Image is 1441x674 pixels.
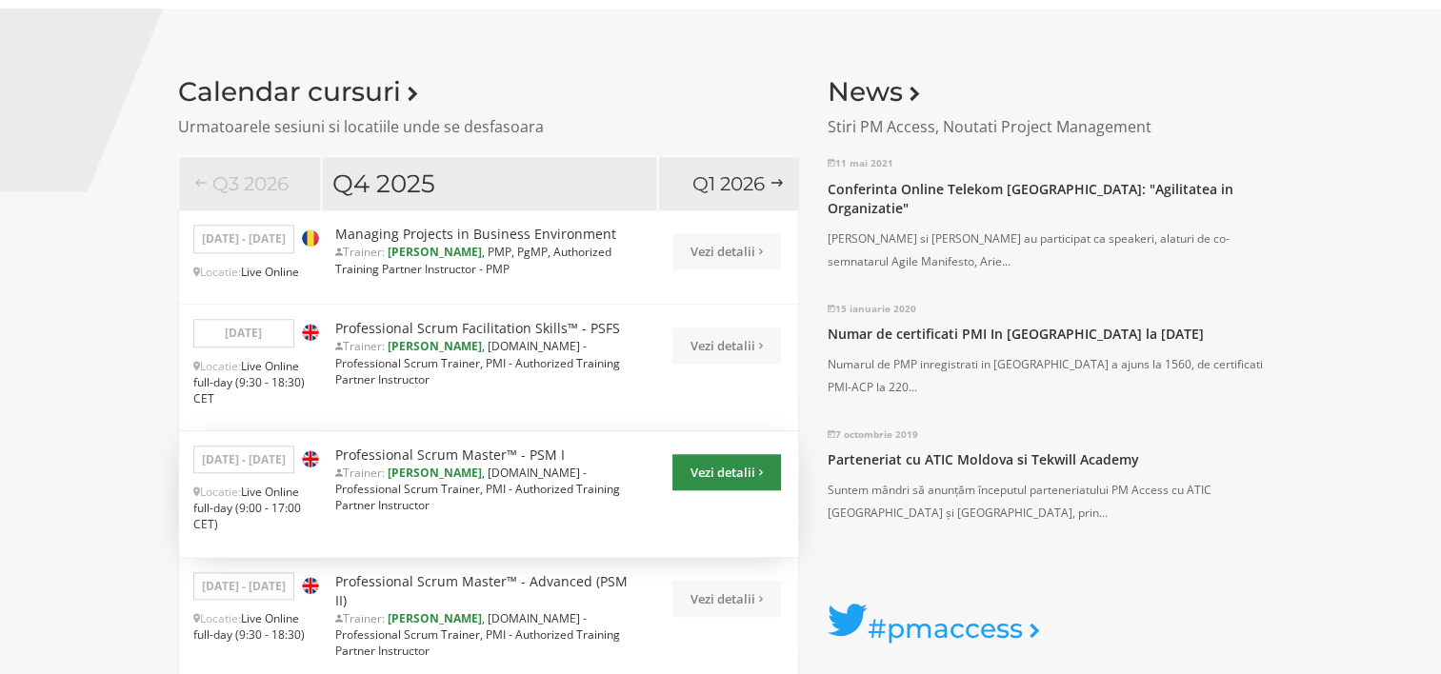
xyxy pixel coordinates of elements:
[193,264,308,280] p: Locatie:
[335,572,641,610] a: Professional Scrum Master™ - Advanced (PSM II)
[193,484,301,532] span: Live Online full-day (9:00 - 17:00 CET)
[193,358,305,406] span: Live Online full-day (9:30 - 18:30) CET
[193,610,305,643] span: Live Online full-day (9:30 - 18:30)
[302,324,319,341] img: Engleza
[193,446,294,473] p: [DATE] - [DATE]
[388,610,482,626] b: [PERSON_NAME]
[335,610,641,659] p: , [DOMAIN_NAME] - Professional Scrum Trainer, PMI - Authorized Training Partner Instructor
[672,233,781,269] a: Vezi detalii
[828,427,1264,441] p: 7 octombrie 2019
[828,596,1039,644] a: #pmaccess
[828,302,1264,315] p: 15 ianuarie 2020
[335,610,385,626] span: Trainer:
[302,450,319,467] img: Engleza
[388,465,482,481] b: [PERSON_NAME]
[335,225,616,244] a: Managing Projects in Business Environment
[193,319,294,347] p: [DATE]
[193,484,308,532] p: Locatie:
[828,180,1264,218] a: Conferinta Online Telekom [GEOGRAPHIC_DATA]: "Agilitatea in Organizatie"
[193,358,308,406] p: Locatie:
[335,319,620,338] a: Professional Scrum Facilitation Skills™ - PSFS
[388,244,482,260] b: [PERSON_NAME]
[178,75,417,108] a: Calendar cursuri
[335,244,385,260] span: Trainer:
[828,228,1264,273] p: [PERSON_NAME] si [PERSON_NAME] au participat ca speakeri, alaturi de co-semnatarul Agile Manifest...
[335,338,385,354] span: Trainer:
[335,446,565,465] a: Professional Scrum Master™ - PSM I
[193,225,294,252] p: [DATE] - [DATE]
[193,610,308,643] p: Locatie:
[388,338,482,354] b: [PERSON_NAME]
[335,465,641,513] p: , [DOMAIN_NAME] - Professional Scrum Trainer, PMI - Authorized Training Partner Instructor
[828,156,1264,169] p: 11 mai 2021
[335,244,641,276] p: , PMP, PgMP, Authorized Training Partner Instructor - PMP
[672,327,781,364] a: Vezi detalii
[672,454,781,490] a: Vezi detalii
[828,353,1264,399] p: Numarul de PMP inregistrati in [GEOGRAPHIC_DATA] a ajuns la 1560, de certificati PMI-ACP la 220...
[828,75,919,108] a: News
[828,116,1264,138] p: Stiri PM Access, Noutati Project Management
[302,229,319,247] img: Romana
[335,338,641,387] p: , [DOMAIN_NAME] - Professional Scrum Trainer, PMI - Authorized Training Partner Instructor
[193,572,294,600] p: [DATE] - [DATE]
[828,450,1139,469] a: Parteneriat cu ATIC Moldova si Tekwill Academy
[828,325,1204,344] a: Numar de certificati PMI In [GEOGRAPHIC_DATA] la [DATE]
[828,479,1264,525] p: Suntem mândri să anunțăm începutul parteneriatului PM Access cu ATIC [GEOGRAPHIC_DATA] și [GEOGRA...
[241,264,299,280] span: Live Online
[672,581,781,617] a: Vezi detalii
[335,465,385,481] span: Trainer:
[178,116,800,138] p: Urmatoarele sesiuni si locatiile unde se desfasoara
[302,577,319,594] img: Engleza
